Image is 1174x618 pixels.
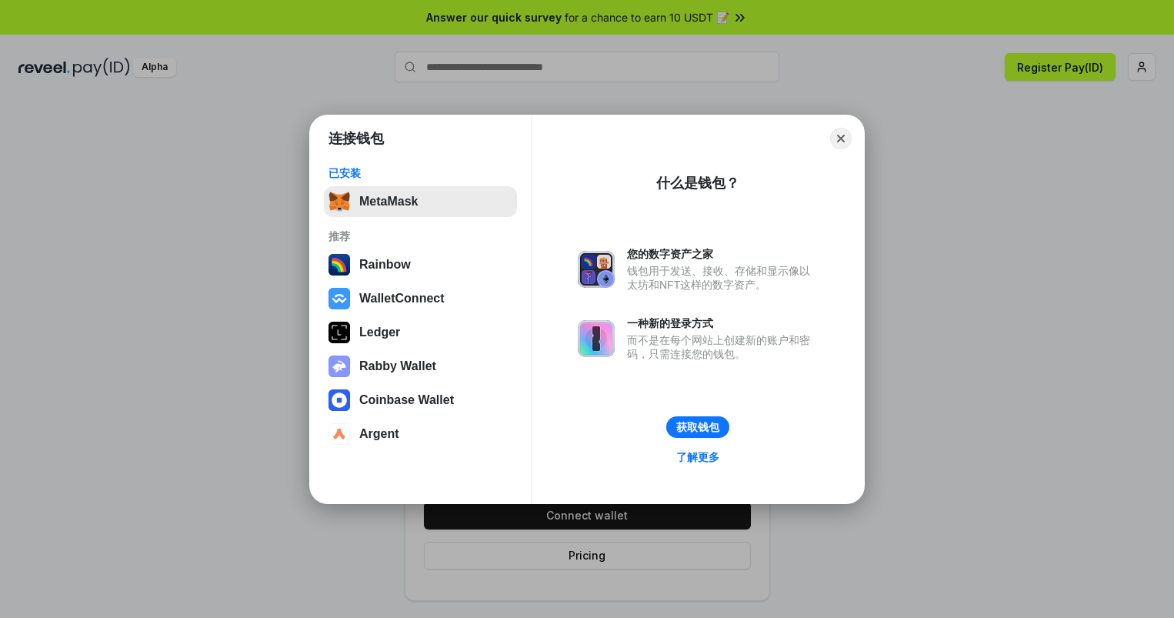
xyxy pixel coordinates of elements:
h1: 连接钱包 [329,129,384,148]
div: Rainbow [359,258,411,272]
img: svg+xml,%3Csvg%20width%3D%22120%22%20height%3D%22120%22%20viewBox%3D%220%200%20120%20120%22%20fil... [329,254,350,276]
button: Rabby Wallet [324,351,517,382]
a: 了解更多 [667,447,729,467]
img: svg+xml,%3Csvg%20xmlns%3D%22http%3A%2F%2Fwww.w3.org%2F2000%2Fsvg%22%20fill%3D%22none%22%20viewBox... [578,320,615,357]
div: Rabby Wallet [359,359,436,373]
div: 钱包用于发送、接收、存储和显示像以太坊和NFT这样的数字资产。 [627,264,818,292]
div: 您的数字资产之家 [627,247,818,261]
button: Argent [324,419,517,449]
button: Coinbase Wallet [324,385,517,416]
div: WalletConnect [359,292,445,306]
div: 获取钱包 [676,420,719,434]
button: 获取钱包 [666,416,729,438]
div: 推荐 [329,229,512,243]
button: WalletConnect [324,283,517,314]
button: Close [830,128,852,149]
div: Ledger [359,326,400,339]
img: svg+xml,%3Csvg%20xmlns%3D%22http%3A%2F%2Fwww.w3.org%2F2000%2Fsvg%22%20fill%3D%22none%22%20viewBox... [578,251,615,288]
div: 什么是钱包？ [656,174,739,192]
div: 一种新的登录方式 [627,316,818,330]
img: svg+xml,%3Csvg%20fill%3D%22none%22%20height%3D%2233%22%20viewBox%3D%220%200%2035%2033%22%20width%... [329,191,350,212]
div: Coinbase Wallet [359,393,454,407]
div: 而不是在每个网站上创建新的账户和密码，只需连接您的钱包。 [627,333,818,361]
img: svg+xml,%3Csvg%20xmlns%3D%22http%3A%2F%2Fwww.w3.org%2F2000%2Fsvg%22%20width%3D%2228%22%20height%3... [329,322,350,343]
div: MetaMask [359,195,418,209]
img: svg+xml,%3Csvg%20width%3D%2228%22%20height%3D%2228%22%20viewBox%3D%220%200%2028%2028%22%20fill%3D... [329,423,350,445]
div: 了解更多 [676,450,719,464]
img: svg+xml,%3Csvg%20width%3D%2228%22%20height%3D%2228%22%20viewBox%3D%220%200%2028%2028%22%20fill%3D... [329,288,350,309]
button: MetaMask [324,186,517,217]
div: 已安装 [329,166,512,180]
img: svg+xml,%3Csvg%20xmlns%3D%22http%3A%2F%2Fwww.w3.org%2F2000%2Fsvg%22%20fill%3D%22none%22%20viewBox... [329,356,350,377]
div: Argent [359,427,399,441]
button: Rainbow [324,249,517,280]
button: Ledger [324,317,517,348]
img: svg+xml,%3Csvg%20width%3D%2228%22%20height%3D%2228%22%20viewBox%3D%220%200%2028%2028%22%20fill%3D... [329,389,350,411]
